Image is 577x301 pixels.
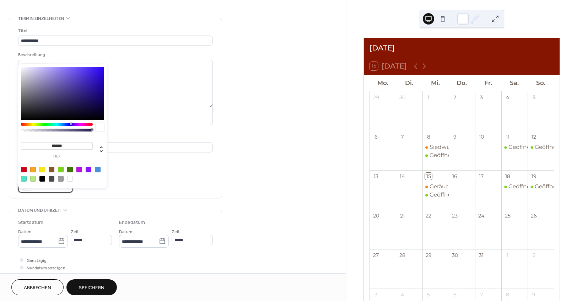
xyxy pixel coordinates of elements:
div: 9 [530,291,538,298]
label: hex [21,155,93,158]
div: #BD10E0 [76,167,82,172]
div: Mo. [370,75,396,91]
div: Do. [449,75,475,91]
div: #F8E71C [39,167,45,172]
div: Mi. [422,75,449,91]
div: 25 [504,212,511,219]
div: 5 [530,94,538,101]
div: 2 [451,94,458,101]
div: #417505 [67,167,73,172]
div: 3 [372,291,379,298]
div: 1 [425,94,432,101]
div: Fr. [475,75,501,91]
div: Geräucherte Forelle [430,183,483,190]
div: #D0021B [21,167,27,172]
div: Geöffnet [528,183,554,190]
div: #8B572A [49,167,54,172]
div: So. [528,75,554,91]
div: 28 [399,252,406,259]
div: 1 [504,252,511,259]
div: Geräucherte Forelle [422,183,449,190]
div: 5 [425,291,432,298]
div: 10 [478,133,485,140]
div: #FFFFFF [67,176,73,182]
div: Startdatum [18,219,43,226]
div: 19 [530,173,538,180]
div: 8 [504,291,511,298]
div: Siedwürste und Kesselfleisch [422,143,449,151]
div: 21 [399,212,406,219]
span: Ganztägig [27,257,47,264]
div: 30 [399,94,406,101]
span: Datum [18,228,31,236]
div: 30 [451,252,458,259]
div: #9B9B9B [58,176,64,182]
span: Datum [119,228,132,236]
div: 2 [530,252,538,259]
div: 7 [478,291,485,298]
div: 23 [451,212,458,219]
span: Datum und uhrzeit [18,207,61,214]
div: 6 [451,291,458,298]
button: Speichern [66,279,117,295]
button: Abbrechen [11,279,64,295]
div: #9013FE [86,167,91,172]
div: 12 [530,133,538,140]
div: Endedatum [119,219,145,226]
div: 22 [425,212,432,219]
div: 27 [372,252,379,259]
div: 13 [372,173,379,180]
div: Beschreibung [18,51,211,59]
span: Zeit [172,228,180,236]
div: 11 [504,133,511,140]
div: 7 [399,133,406,140]
div: 16 [451,173,458,180]
span: Zeit [71,228,79,236]
div: 29 [372,94,379,101]
div: Titel [18,27,211,34]
div: Geöffnet [535,143,559,151]
div: Geöffnet [535,183,559,190]
div: Ort [18,134,211,141]
div: #4A4A4A [49,176,54,182]
div: 14 [399,173,406,180]
div: #000000 [39,176,45,182]
div: 20 [372,212,379,219]
div: 15 [425,173,432,180]
div: 3 [478,94,485,101]
div: 26 [530,212,538,219]
div: [DATE] [364,38,560,58]
span: Speichern [79,284,104,292]
div: Geöffnet [528,143,554,151]
div: 29 [425,252,432,259]
span: Abbrechen [24,284,51,292]
div: Geöffnet [422,191,449,199]
div: 24 [478,212,485,219]
div: #4A90E2 [95,167,101,172]
div: 9 [451,133,458,140]
div: Geöffnet [501,183,528,190]
span: Endzeit ausblenden [27,272,65,279]
div: 4 [399,291,406,298]
div: 17 [478,173,485,180]
div: #50E3C2 [21,176,27,182]
div: Geöffnet [422,151,449,159]
span: Termin einzelheiten [18,15,64,22]
div: Geöffnet [501,143,528,151]
span: Nur datum anzeigen [27,264,65,272]
div: 6 [372,133,379,140]
div: 31 [478,252,485,259]
div: Geöffnet [430,151,453,159]
div: Geöffnet [430,191,453,199]
div: Sa. [501,75,528,91]
div: Geöffnet [508,143,532,151]
div: 18 [504,173,511,180]
div: #F5A623 [30,167,36,172]
div: #B8E986 [30,176,36,182]
div: Geöffnet [508,183,532,190]
div: 8 [425,133,432,140]
div: Siedwürste und Kesselfleisch [430,143,510,151]
div: Di. [396,75,422,91]
div: #7ED321 [58,167,64,172]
